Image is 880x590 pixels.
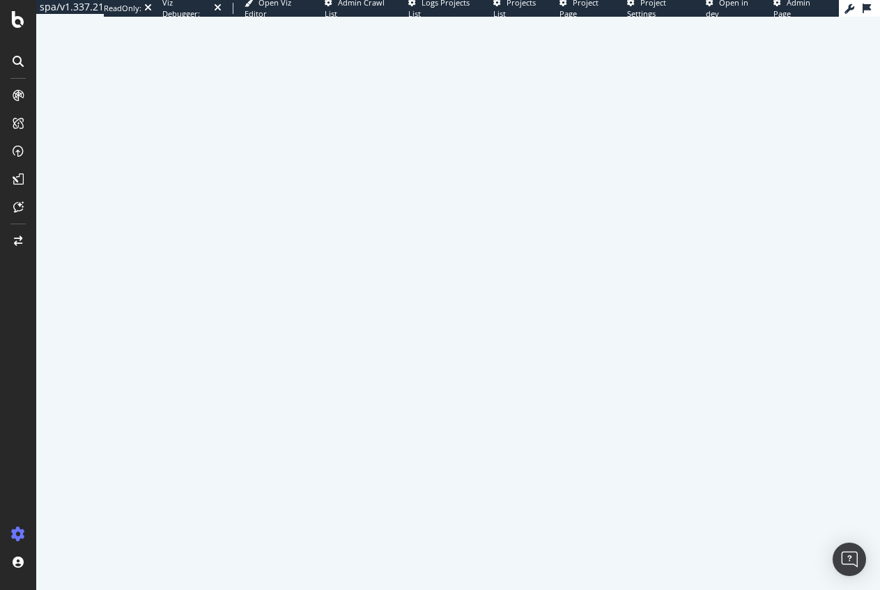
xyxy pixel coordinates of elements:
div: Open Intercom Messenger [833,543,866,576]
div: ReadOnly: [104,3,141,14]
